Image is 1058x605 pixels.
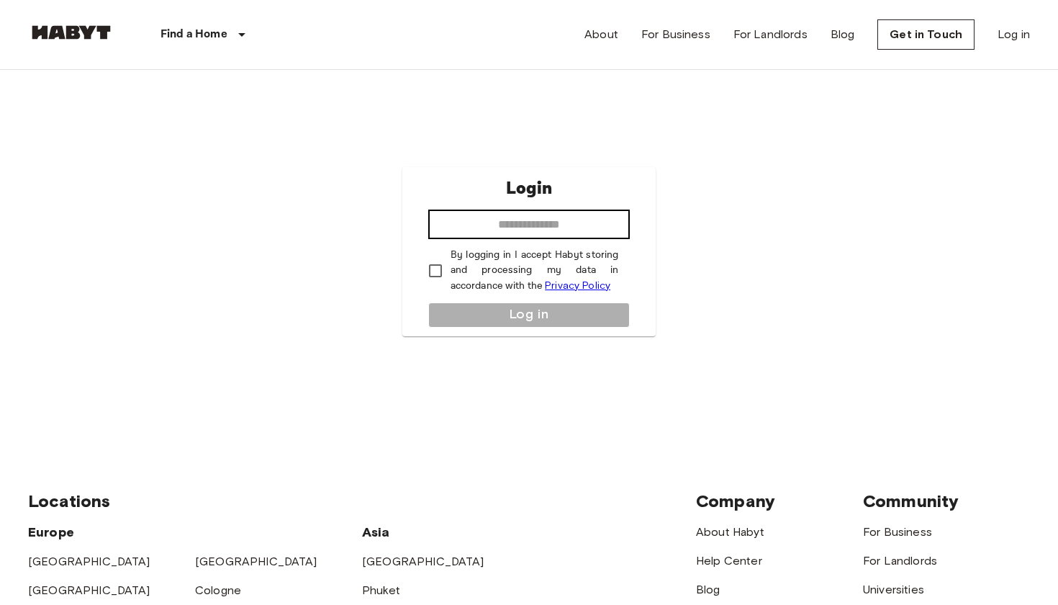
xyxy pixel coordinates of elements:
p: Find a Home [160,26,227,43]
a: For Business [641,26,710,43]
span: Europe [28,524,74,540]
a: Phuket [362,583,400,597]
a: About [584,26,618,43]
a: [GEOGRAPHIC_DATA] [362,555,484,568]
a: For Business [863,525,932,539]
img: Habyt [28,25,114,40]
a: Blog [831,26,855,43]
span: Company [696,490,775,511]
span: Locations [28,490,110,511]
p: Login [506,176,552,202]
a: [GEOGRAPHIC_DATA] [28,583,150,597]
a: [GEOGRAPHIC_DATA] [28,555,150,568]
a: About Habyt [696,525,764,539]
a: Log in [998,26,1030,43]
a: Cologne [195,583,241,597]
a: For Landlords [733,26,808,43]
a: Privacy Policy [545,279,610,292]
span: Community [863,490,959,511]
a: Get in Touch [877,19,975,50]
a: Universities [863,583,924,596]
a: [GEOGRAPHIC_DATA] [195,555,317,568]
a: Blog [696,583,720,596]
span: Asia [362,524,390,540]
p: By logging in I accept Habyt storing and processing my data in accordance with the [451,248,619,294]
a: For Landlords [863,554,937,568]
a: Help Center [696,554,762,568]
